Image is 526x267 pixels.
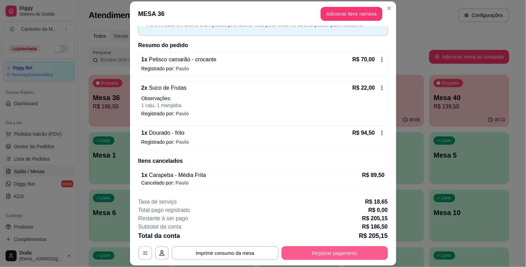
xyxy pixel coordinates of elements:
p: Registrado por: [141,65,385,72]
h2: Itens cancelados [138,157,388,165]
p: R$ 205,15 [362,214,388,223]
button: Close [384,3,395,14]
span: Petisco camarão - crocante [147,56,216,62]
p: R$ 18,65 [365,198,388,206]
button: Imprimir consumo da mesa [172,246,279,260]
p: 1 x [141,55,217,64]
button: Registrar pagamento [282,246,388,260]
p: 2 x [141,84,187,92]
p: Total pago registrado [138,206,190,214]
span: Paulo [176,111,189,116]
p: R$ 22,00 [353,84,375,92]
p: R$ 70,00 [353,55,375,64]
p: 1 x [141,129,185,137]
p: Subtotal da conta [138,223,182,231]
p: 1 x [141,171,206,179]
p: R$ 0,00 [368,206,388,214]
p: R$ 205,15 [359,231,388,241]
p: Restante à ser pago [138,214,188,223]
p: Registrado por: [141,139,385,145]
span: Paulo [175,180,189,186]
p: 1 caju, 1 mangaba [141,102,385,109]
h2: Resumo do pedido [138,41,388,50]
p: Total da conta [138,231,180,241]
p: Cancelado por: [141,179,385,186]
p: R$ 186,50 [362,223,388,231]
p: Taxa de serviço [138,198,177,206]
header: MESA 36 [130,1,396,26]
span: Carapeba - Média Frita [147,172,206,178]
p: Registrado por: [141,110,385,117]
span: Dourado - frito [147,130,184,136]
span: Paulo [176,66,189,71]
button: Adicionar itens namesa [321,7,382,21]
p: Observações: [141,95,385,102]
p: R$ 94,50 [353,129,375,137]
p: R$ 89,50 [362,171,385,179]
span: Paulo [176,139,189,145]
span: Suco de Frutas [147,85,187,91]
